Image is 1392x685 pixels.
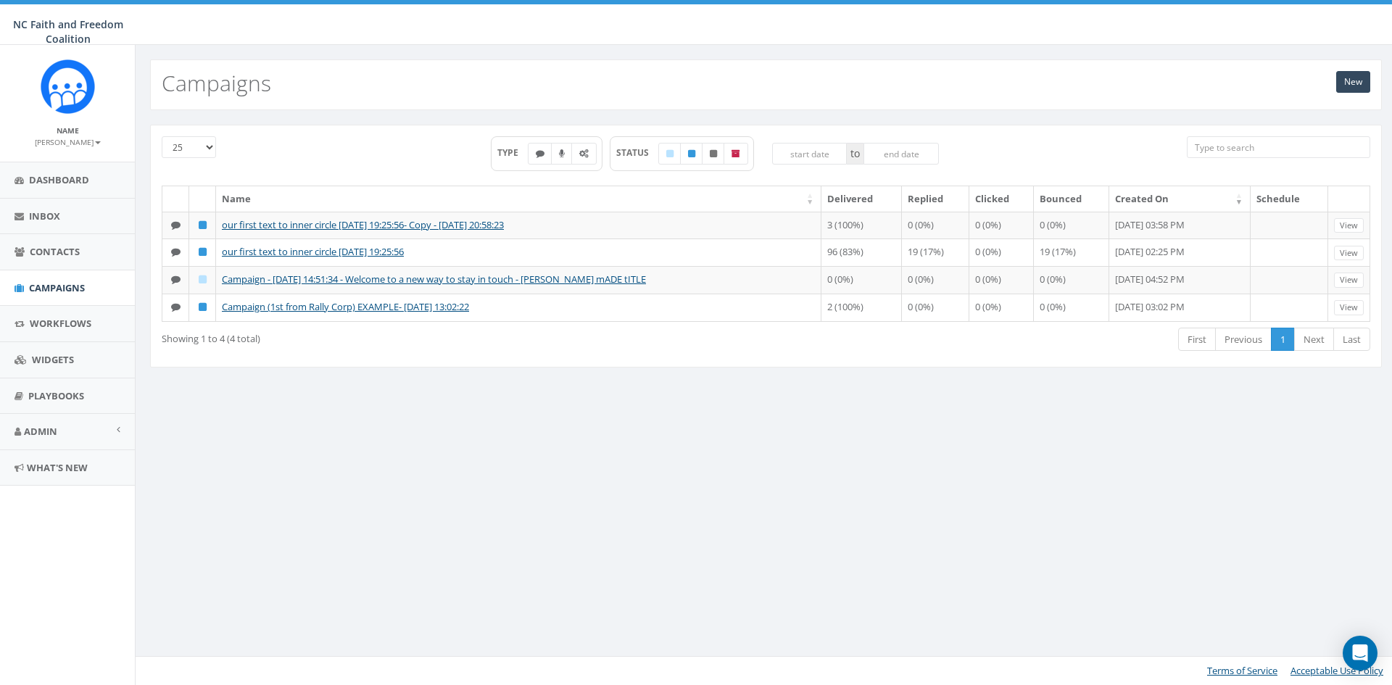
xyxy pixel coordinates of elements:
[902,238,969,266] td: 19 (17%)
[616,146,659,159] span: STATUS
[1334,300,1364,315] a: View
[969,238,1034,266] td: 0 (0%)
[222,218,504,231] a: our first text to inner circle [DATE] 19:25:56- Copy - [DATE] 20:58:23
[29,281,85,294] span: Campaigns
[216,186,821,212] th: Name: activate to sort column ascending
[1334,246,1364,261] a: View
[969,186,1034,212] th: Clicked
[30,245,80,258] span: Contacts
[863,143,939,165] input: end date
[551,143,573,165] label: Ringless Voice Mail
[1334,273,1364,288] a: View
[821,266,902,294] td: 0 (0%)
[902,212,969,239] td: 0 (0%)
[680,143,703,165] label: Published
[902,294,969,321] td: 0 (0%)
[171,275,181,284] i: Text SMS
[1034,186,1109,212] th: Bounced
[13,17,123,46] span: NC Faith and Freedom Coalition
[497,146,529,159] span: TYPE
[821,186,902,212] th: Delivered
[1109,238,1251,266] td: [DATE] 02:25 PM
[1034,238,1109,266] td: 19 (17%)
[1334,218,1364,233] a: View
[969,212,1034,239] td: 0 (0%)
[1271,328,1295,352] a: 1
[1187,136,1370,158] input: Type to search
[1109,212,1251,239] td: [DATE] 03:58 PM
[28,389,84,402] span: Playbooks
[222,245,404,258] a: our first text to inner circle [DATE] 19:25:56
[199,275,207,284] i: Draft
[666,149,674,158] i: Draft
[821,212,902,239] td: 3 (100%)
[1343,636,1377,671] div: Open Intercom Messenger
[579,149,589,158] i: Automated Message
[571,143,597,165] label: Automated Message
[222,273,646,286] a: Campaign - [DATE] 14:51:34 - Welcome to a new way to stay in touch - [PERSON_NAME] mADE tITLE
[559,149,565,158] i: Ringless Voice Mail
[528,143,552,165] label: Text SMS
[1109,186,1251,212] th: Created On: activate to sort column ascending
[29,209,60,223] span: Inbox
[41,59,95,114] img: Rally_Corp_Icon.png
[27,461,88,474] span: What's New
[1109,266,1251,294] td: [DATE] 04:52 PM
[1034,212,1109,239] td: 0 (0%)
[688,149,695,158] i: Published
[35,135,101,148] a: [PERSON_NAME]
[1251,186,1328,212] th: Schedule
[171,302,181,312] i: Text SMS
[969,294,1034,321] td: 0 (0%)
[1178,328,1216,352] a: First
[1215,328,1272,352] a: Previous
[1336,71,1370,93] a: New
[772,143,848,165] input: start date
[1333,328,1370,352] a: Last
[536,149,544,158] i: Text SMS
[171,247,181,257] i: Text SMS
[29,173,89,186] span: Dashboard
[57,125,79,136] small: Name
[1034,294,1109,321] td: 0 (0%)
[821,238,902,266] td: 96 (83%)
[222,300,469,313] a: Campaign (1st from Rally Corp) EXAMPLE- [DATE] 13:02:22
[162,326,652,346] div: Showing 1 to 4 (4 total)
[32,353,74,366] span: Widgets
[199,247,207,257] i: Published
[710,149,717,158] i: Unpublished
[162,71,271,95] h2: Campaigns
[35,137,101,147] small: [PERSON_NAME]
[1207,664,1277,677] a: Terms of Service
[199,220,207,230] i: Published
[847,143,863,165] span: to
[724,143,748,165] label: Archived
[821,294,902,321] td: 2 (100%)
[902,186,969,212] th: Replied
[24,425,57,438] span: Admin
[171,220,181,230] i: Text SMS
[30,317,91,330] span: Workflows
[1109,294,1251,321] td: [DATE] 03:02 PM
[1290,664,1383,677] a: Acceptable Use Policy
[658,143,681,165] label: Draft
[1294,328,1334,352] a: Next
[1034,266,1109,294] td: 0 (0%)
[902,266,969,294] td: 0 (0%)
[702,143,725,165] label: Unpublished
[969,266,1034,294] td: 0 (0%)
[199,302,207,312] i: Published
